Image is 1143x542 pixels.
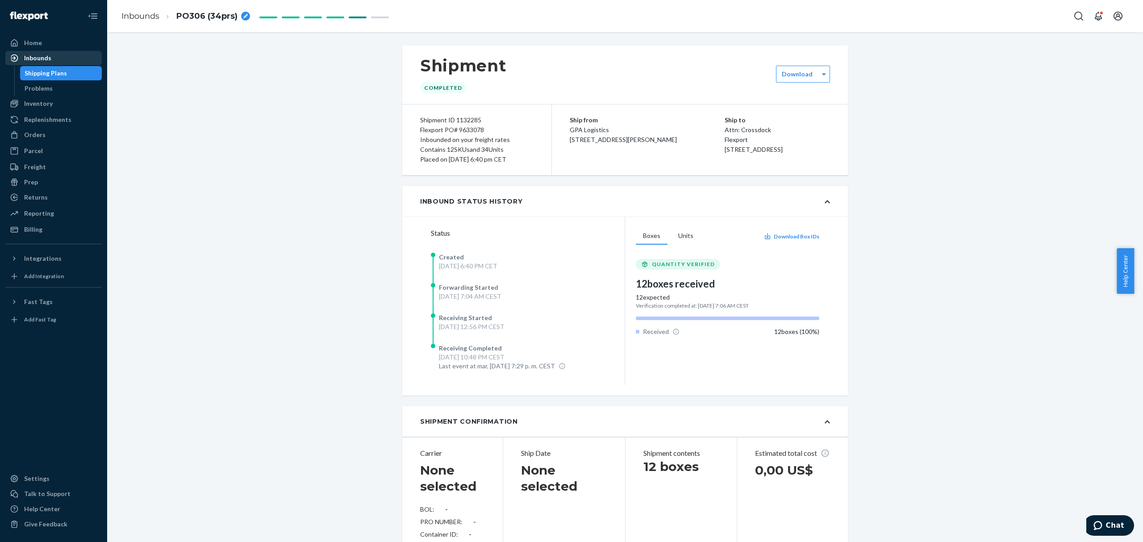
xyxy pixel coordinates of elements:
span: Last event at mar, [DATE] 7:29 p. m. CEST [439,362,555,371]
button: Close Navigation [84,7,102,25]
p: Flexport [725,135,830,145]
div: Received [636,327,680,336]
div: Shipment Confirmation [420,417,518,426]
iframe: Abre un widget desde donde se puede chatear con uno de los agentes [1086,515,1134,538]
div: 12 expected [636,293,819,302]
span: [STREET_ADDRESS] [725,146,783,153]
a: Add Fast Tag [5,313,102,327]
div: Prep [24,178,38,187]
p: Shipment contents [643,448,719,459]
p: Attn: Crossdock [725,125,830,135]
div: Returns [24,193,48,202]
p: Ship from [570,115,725,125]
div: Status [431,228,625,238]
button: Integrations [5,251,102,266]
div: [DATE] 6:40 PM CET [439,262,497,271]
button: Give Feedback [5,517,102,531]
div: Billing [24,225,42,234]
div: Freight [24,163,46,171]
ol: breadcrumbs [114,3,257,29]
div: - [473,517,476,526]
div: [DATE] 10:48 PM CEST [439,353,566,362]
div: PRO NUMBER: [420,517,485,526]
div: Help Center [24,504,60,513]
button: Download Box IDs [764,233,819,240]
a: Help Center [5,502,102,516]
a: Inventory [5,96,102,111]
div: Inventory [24,99,53,108]
h1: Shipment [420,56,506,75]
a: Prep [5,175,102,189]
p: Carrier [420,448,485,459]
div: Placed on [DATE] 6:40 pm CET [420,154,534,164]
div: 12 boxes received [636,277,819,291]
div: - [469,530,471,539]
button: Boxes [636,228,667,245]
div: Replenishments [24,115,71,124]
span: Receiving Started [439,314,492,321]
button: Open notifications [1089,7,1107,25]
a: Replenishments [5,113,102,127]
div: Flexport PO# 9633078 [420,125,534,135]
div: Settings [24,474,50,483]
div: Inbounded on your freight rates [420,135,534,145]
div: Give Feedback [24,520,67,529]
div: Integrations [24,254,62,263]
a: Returns [5,190,102,204]
div: - [445,505,448,514]
a: Inbounds [121,11,159,21]
button: Talk to Support [5,487,102,501]
div: Verification completed at: [DATE] 7:06 AM CEST [636,302,819,309]
div: [DATE] 7:04 AM CEST [439,292,501,301]
div: BOL: [420,505,485,514]
button: Units [671,228,701,245]
a: Add Integration [5,269,102,284]
div: Parcel [24,146,43,155]
a: Settings [5,471,102,486]
span: PO306 (34prs) [176,11,238,22]
a: Orders [5,128,102,142]
button: Fast Tags [5,295,102,309]
div: Completed [420,82,466,93]
span: Forwarding Started [439,284,498,291]
button: Open Search Box [1070,7,1088,25]
div: Talk to Support [24,489,71,498]
p: Estimated total cost [755,448,830,459]
div: Container ID: [420,530,485,539]
span: Help Center [1117,248,1134,294]
h1: 12 boxes [643,459,719,475]
p: Ship Date [521,448,607,459]
div: Orders [24,130,46,139]
a: Inbounds [5,51,102,65]
a: Freight [5,160,102,174]
a: Reporting [5,206,102,221]
a: Problems [20,81,102,96]
div: Add Integration [24,272,64,280]
a: Billing [5,222,102,237]
img: Flexport logo [10,12,48,21]
div: Problems [25,84,53,93]
h1: None selected [521,462,607,494]
div: Home [24,38,42,47]
h1: 0,00 US$ [755,462,830,478]
a: Shipping Plans [20,66,102,80]
span: QUANTITY VERIFIED [652,261,715,268]
div: Contains 12 SKUs and 34 Units [420,145,534,154]
div: Inbounds [24,54,51,63]
div: [DATE] 12:56 PM CEST [439,322,505,331]
div: Shipment ID 1132285 [420,115,534,125]
div: Add Fast Tag [24,316,56,323]
a: Parcel [5,144,102,158]
div: 12 boxes ( 100 %) [774,327,819,336]
div: Reporting [24,209,54,218]
span: Created [439,253,464,261]
div: Inbound Status History [420,197,522,206]
span: Receiving Completed [439,344,502,352]
label: Download [782,70,813,79]
p: Ship to [725,115,830,125]
button: Open account menu [1109,7,1127,25]
span: GPA Logistics [STREET_ADDRESS][PERSON_NAME] [570,126,677,143]
div: Shipping Plans [25,69,67,78]
div: Fast Tags [24,297,53,306]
